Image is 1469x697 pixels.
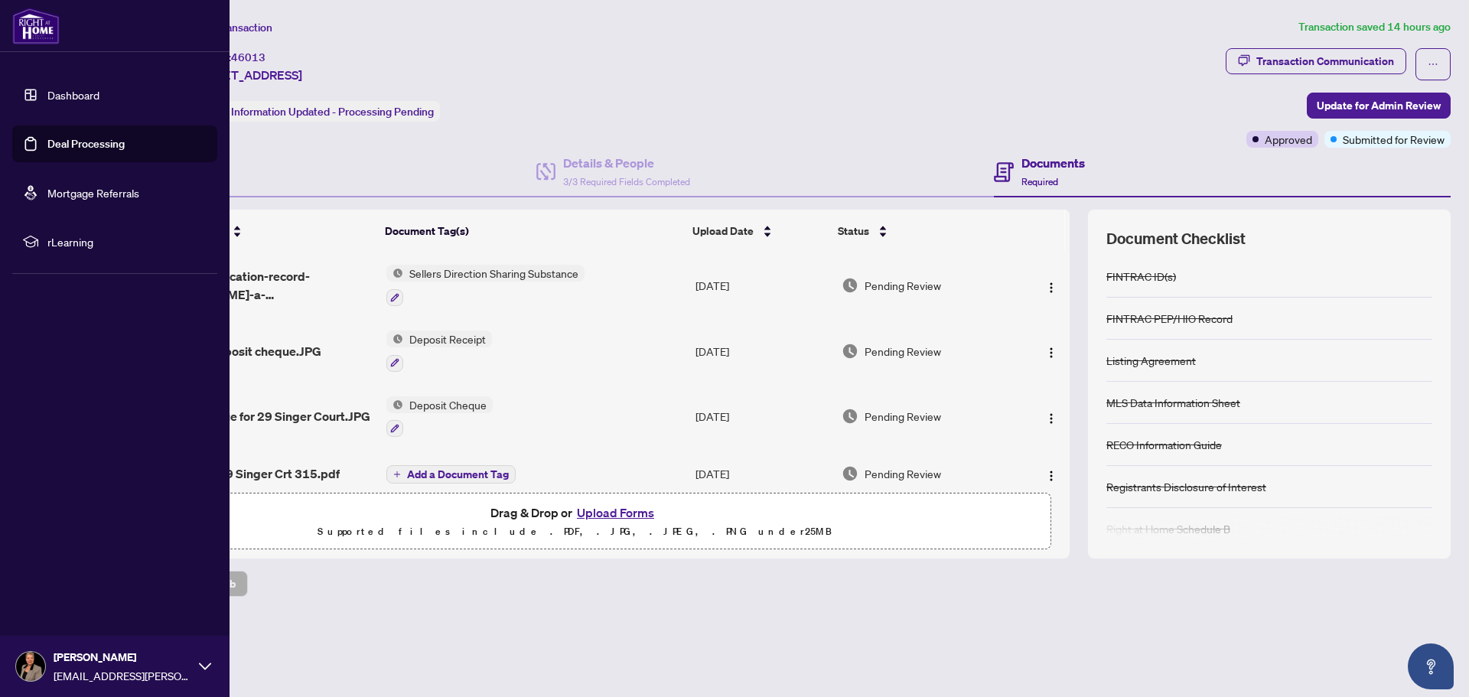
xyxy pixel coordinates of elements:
span: Receipt of Deposit cheque.JPG [150,342,321,360]
button: Upload Forms [572,503,659,523]
img: Logo [1045,282,1057,294]
div: Registrants Disclosure of Interest [1106,478,1266,495]
img: Document Status [842,343,858,360]
a: Deal Processing [47,137,125,151]
td: [DATE] [689,449,835,498]
a: Mortgage Referrals [47,186,139,200]
div: MLS Data Information Sheet [1106,394,1240,411]
span: 46013 [231,50,265,64]
button: Status IconDeposit Receipt [386,331,492,372]
button: Logo [1039,404,1063,428]
span: 3/3 Required Fields Completed [563,176,690,187]
img: Document Status [842,408,858,425]
span: Pending Review [865,277,941,294]
button: Logo [1039,339,1063,363]
span: Document Checklist [1106,228,1246,249]
td: [DATE] [689,252,835,318]
span: Pending Review [865,465,941,482]
h4: Documents [1021,154,1085,172]
th: (23) File Name [144,210,379,252]
span: Update for Admin Review [1317,93,1441,118]
p: Supported files include .PDF, .JPG, .JPEG, .PNG under 25 MB [108,523,1041,541]
span: Deposit Receipt [403,331,492,347]
span: Deposit Cheque [403,396,493,413]
div: Transaction Communication [1256,49,1394,73]
button: Logo [1039,461,1063,486]
span: Required [1021,176,1058,187]
img: Status Icon [386,396,403,413]
div: Status: [190,101,440,122]
span: plus [393,471,401,478]
button: Update for Admin Review [1307,93,1451,119]
img: Status Icon [386,331,403,347]
span: Deposit cheque for 29 Singer Court.JPG [150,407,370,425]
th: Upload Date [686,210,832,252]
span: Upload Date [692,223,754,239]
th: Document Tag(s) [379,210,686,252]
button: Status IconSellers Direction Sharing Substance [386,265,585,306]
h4: Details & People [563,154,690,172]
span: [EMAIL_ADDRESS][PERSON_NAME][DOMAIN_NAME] [54,667,191,684]
th: Status [832,210,1014,252]
span: [STREET_ADDRESS] [190,66,302,84]
a: Dashboard [47,88,99,102]
img: Logo [1045,470,1057,482]
span: ellipsis [1428,59,1438,70]
td: [DATE] [689,318,835,384]
button: Status IconDeposit Cheque [386,396,493,438]
img: logo [12,8,60,44]
span: Drag & Drop orUpload FormsSupported files include .PDF, .JPG, .JPEG, .PNG under25MB [99,493,1050,550]
button: Logo [1039,273,1063,298]
img: Status Icon [386,265,403,282]
img: Document Status [842,465,858,482]
img: Document Status [842,277,858,294]
span: Pending Review [865,408,941,425]
button: Add a Document Tag [386,465,516,484]
button: Open asap [1408,643,1454,689]
span: Add a Document Tag [407,469,509,480]
span: disclosures-29 Singer Crt 315.pdf [150,464,340,483]
button: Transaction Communication [1226,48,1406,74]
span: View Transaction [191,21,272,34]
span: Submitted for Review [1343,131,1445,148]
span: rLearning [47,233,207,250]
article: Transaction saved 14 hours ago [1298,18,1451,36]
span: fintrac-identification-record-[PERSON_NAME]-a-[PERSON_NAME]-20250728-095355.pdf [150,267,374,304]
img: Logo [1045,347,1057,359]
span: Status [838,223,869,239]
div: FINTRAC PEP/HIO Record [1106,310,1233,327]
span: Drag & Drop or [490,503,659,523]
img: Logo [1045,412,1057,425]
button: Add a Document Tag [386,464,516,484]
span: [PERSON_NAME] [54,649,191,666]
div: Listing Agreement [1106,352,1196,369]
span: Pending Review [865,343,941,360]
span: Approved [1265,131,1312,148]
span: Sellers Direction Sharing Substance [403,265,585,282]
span: Information Updated - Processing Pending [231,105,434,119]
img: Profile Icon [16,652,45,681]
div: FINTRAC ID(s) [1106,268,1176,285]
div: RECO Information Guide [1106,436,1222,453]
td: [DATE] [689,384,835,450]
